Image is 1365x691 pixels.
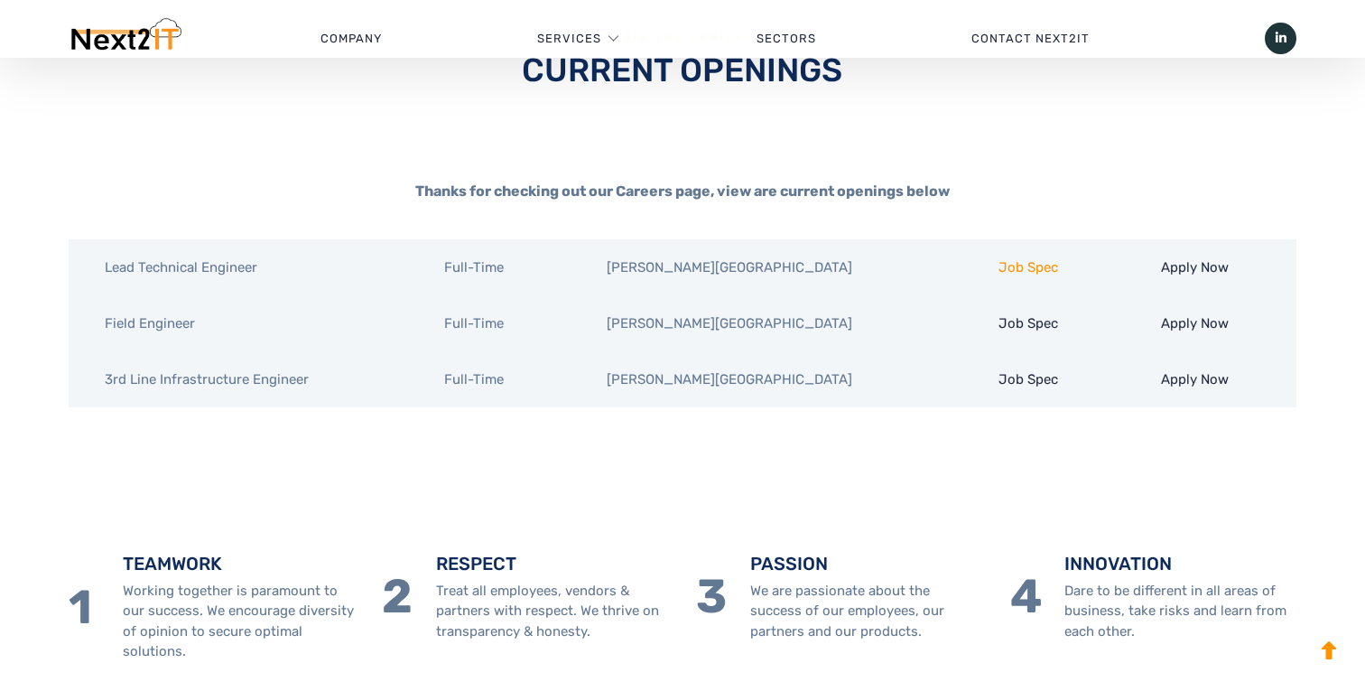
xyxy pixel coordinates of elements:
[69,351,409,407] td: 3rd Line Infrastructure Engineer
[436,552,669,576] h4: RESPECT
[1161,259,1229,275] a: Link Apply Now
[415,182,950,200] strong: Thanks for checking out our Careers page, view are current openings below
[571,239,961,295] td: [PERSON_NAME][GEOGRAPHIC_DATA]
[571,295,961,351] td: [PERSON_NAME][GEOGRAPHIC_DATA]
[408,351,571,407] td: Full-Time
[436,581,669,642] p: Treat all employees, vendors & partners with respect. We thrive on transparency & honesty.
[123,581,356,662] p: Working together is paramount to our success. We encourage diversity of opinion to secure optimal...
[998,315,1058,331] a: Link Job Spec
[408,239,571,295] td: Full-Time
[1064,552,1297,576] h4: INNOVATION
[123,552,356,576] h4: TEAMWORK
[894,12,1167,66] a: Contact Next2IT
[69,239,409,295] td: Lead Technical Engineer
[679,12,894,66] a: Sectors
[537,12,601,66] a: Services
[1161,371,1229,388] a: Link Apply Now
[750,552,983,576] h4: PASSION
[998,259,1058,275] a: Link Job Spec
[998,371,1058,388] a: Link Job Spec
[1161,315,1229,331] a: Apply Now
[243,12,460,66] a: Company
[571,351,961,407] td: [PERSON_NAME][GEOGRAPHIC_DATA]
[69,295,409,351] td: Field Engineer
[1064,581,1297,642] p: Dare to be different in all areas of business, take risks and learn from each other.
[69,18,181,59] img: Next2IT
[408,295,571,351] td: Full-Time
[750,581,983,642] p: We are passionate about the success of our employees, our partners and our products.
